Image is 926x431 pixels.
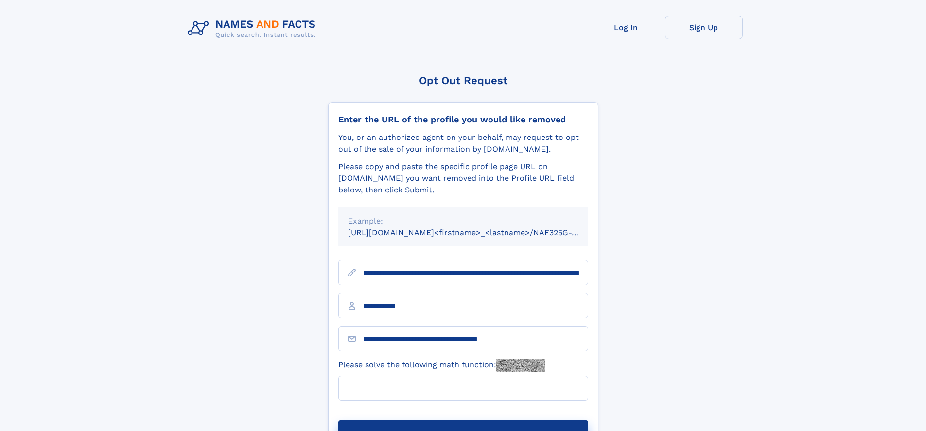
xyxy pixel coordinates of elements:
[328,74,598,86] div: Opt Out Request
[338,161,588,196] div: Please copy and paste the specific profile page URL on [DOMAIN_NAME] you want removed into the Pr...
[665,16,743,39] a: Sign Up
[184,16,324,42] img: Logo Names and Facts
[338,114,588,125] div: Enter the URL of the profile you would like removed
[348,215,578,227] div: Example:
[348,228,607,237] small: [URL][DOMAIN_NAME]<firstname>_<lastname>/NAF325G-xxxxxxxx
[587,16,665,39] a: Log In
[338,132,588,155] div: You, or an authorized agent on your behalf, may request to opt-out of the sale of your informatio...
[338,359,545,372] label: Please solve the following math function:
